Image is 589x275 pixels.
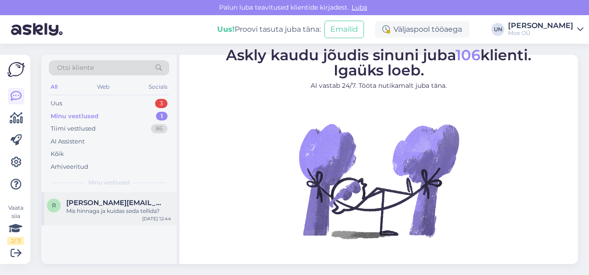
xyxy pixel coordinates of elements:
[147,81,169,93] div: Socials
[66,207,171,215] div: Mis hinnaga ja kuidas seda tellida?
[7,62,25,77] img: Askly Logo
[375,21,469,38] div: Väljaspool tööaega
[151,124,167,133] div: 86
[508,22,573,29] div: [PERSON_NAME]
[226,81,531,91] p: AI vastab 24/7. Tööta nutikamalt juba täna.
[49,81,59,93] div: All
[349,3,370,11] span: Luba
[57,63,94,73] span: Otsi kliente
[51,162,88,172] div: Arhiveeritud
[51,149,64,159] div: Kõik
[226,46,531,79] span: Askly kaudu jõudis sinuni juba klienti. Igaüks loeb.
[95,81,111,93] div: Web
[51,99,62,108] div: Uus
[217,25,235,34] b: Uus!
[296,98,462,264] img: No Chat active
[7,237,24,245] div: 2 / 3
[7,204,24,245] div: Vaata siia
[155,99,167,108] div: 3
[142,215,171,222] div: [DATE] 12:44
[491,23,504,36] div: UN
[66,199,162,207] span: raul@liive.net
[324,21,364,38] button: Emailid
[51,112,98,121] div: Minu vestlused
[88,178,130,187] span: Minu vestlused
[51,137,85,146] div: AI Assistent
[217,24,321,35] div: Proovi tasuta juba täna:
[508,29,573,37] div: Moe OÜ
[456,46,480,64] span: 106
[51,124,96,133] div: Tiimi vestlused
[156,112,167,121] div: 1
[52,202,56,209] span: r
[508,22,583,37] a: [PERSON_NAME]Moe OÜ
